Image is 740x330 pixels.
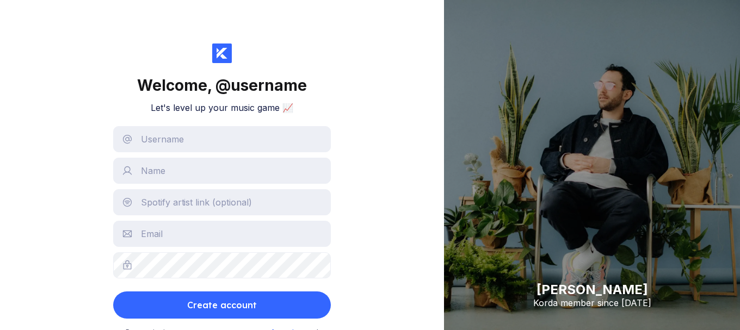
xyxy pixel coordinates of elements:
input: Username [113,126,331,152]
div: Create account [187,294,257,316]
input: Email [113,221,331,247]
div: [PERSON_NAME] [533,282,651,297]
span: username [231,76,307,95]
input: Spotify artist link (optional) [113,189,331,215]
div: Welcome, [137,76,307,95]
div: Korda member since [DATE] [533,297,651,308]
input: Name [113,158,331,184]
h2: Let's level up your music game 📈 [151,102,293,113]
button: Create account [113,291,331,319]
span: @ [215,76,231,95]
